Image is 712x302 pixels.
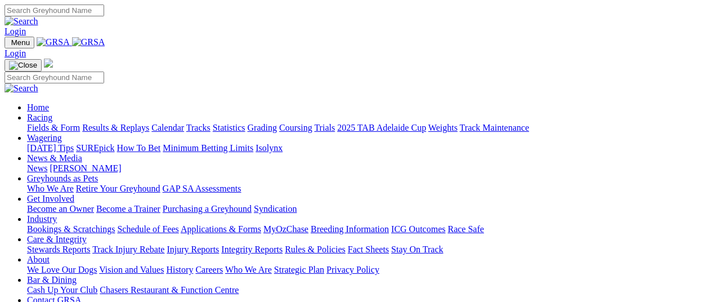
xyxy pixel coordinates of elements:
div: Racing [27,123,707,133]
a: SUREpick [76,143,114,153]
a: Tracks [186,123,211,132]
button: Toggle navigation [5,37,34,48]
a: Fields & Form [27,123,80,132]
a: Privacy Policy [326,265,379,274]
div: Wagering [27,143,707,153]
a: News & Media [27,153,82,163]
a: Syndication [254,204,297,214]
img: logo-grsa-white.png [44,59,53,68]
a: We Love Our Dogs [27,265,97,274]
input: Search [5,5,104,16]
a: How To Bet [117,143,161,153]
a: GAP SA Assessments [163,184,241,193]
a: ICG Outcomes [391,224,445,234]
div: Greyhounds as Pets [27,184,707,194]
a: Track Maintenance [460,123,529,132]
a: Become a Trainer [96,204,160,214]
a: Login [5,48,26,58]
a: Applications & Forms [181,224,261,234]
a: Care & Integrity [27,234,87,244]
a: About [27,255,50,264]
a: [PERSON_NAME] [50,163,121,173]
a: Trials [314,123,335,132]
a: Calendar [151,123,184,132]
div: News & Media [27,163,707,174]
a: Who We Are [27,184,74,193]
a: Get Involved [27,194,74,203]
a: Strategic Plan [274,265,324,274]
a: Schedule of Fees [117,224,178,234]
a: Injury Reports [167,245,219,254]
a: Rules & Policies [285,245,346,254]
a: History [166,265,193,274]
a: Retire Your Greyhound [76,184,160,193]
a: Track Injury Rebate [92,245,164,254]
a: Grading [248,123,277,132]
img: Search [5,16,38,26]
a: Stay On Track [391,245,443,254]
a: Home [27,103,49,112]
a: Race Safe [447,224,483,234]
div: Get Involved [27,204,707,214]
img: Search [5,83,38,94]
a: Bookings & Scratchings [27,224,115,234]
a: Greyhounds as Pets [27,174,98,183]
a: Chasers Restaurant & Function Centre [100,285,239,295]
a: Purchasing a Greyhound [163,204,252,214]
a: Cash Up Your Club [27,285,97,295]
a: Wagering [27,133,62,143]
a: Login [5,26,26,36]
input: Search [5,72,104,83]
a: Industry [27,214,57,224]
div: About [27,265,707,275]
a: Careers [195,265,223,274]
a: Stewards Reports [27,245,90,254]
a: 2025 TAB Adelaide Cup [337,123,426,132]
img: GRSA [72,37,105,47]
a: Minimum Betting Limits [163,143,253,153]
a: Isolynx [256,143,283,153]
a: News [27,163,47,173]
a: [DATE] Tips [27,143,74,153]
a: Bar & Dining [27,275,77,285]
a: Breeding Information [311,224,389,234]
a: Fact Sheets [348,245,389,254]
a: Weights [428,123,458,132]
a: Integrity Reports [221,245,283,254]
div: Care & Integrity [27,245,707,255]
a: Who We Are [225,265,272,274]
span: Menu [11,38,30,47]
a: Become an Owner [27,204,94,214]
a: Statistics [213,123,245,132]
a: MyOzChase [263,224,308,234]
img: Close [9,61,37,70]
img: GRSA [37,37,70,47]
a: Racing [27,113,52,122]
div: Bar & Dining [27,285,707,295]
button: Toggle navigation [5,59,42,72]
div: Industry [27,224,707,234]
a: Results & Replays [82,123,149,132]
a: Coursing [279,123,312,132]
a: Vision and Values [99,265,164,274]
